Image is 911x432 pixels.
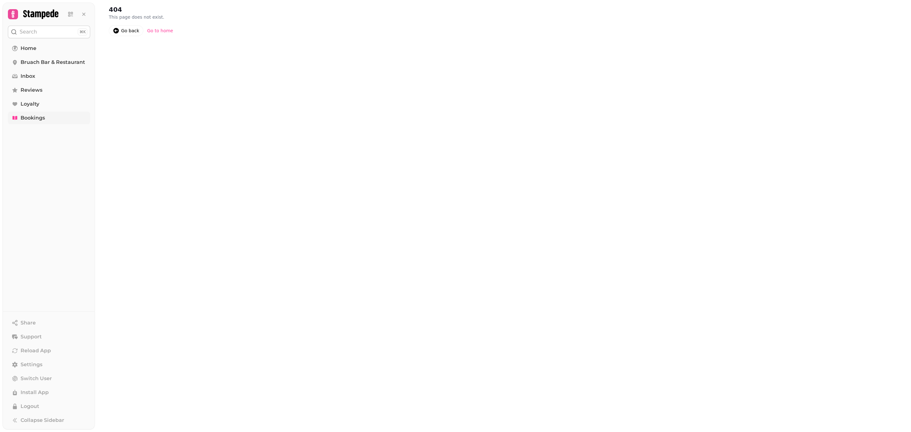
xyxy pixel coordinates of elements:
[8,56,90,69] a: Bruach Bar & Restaurant
[109,14,271,20] p: This page does not exist.
[21,100,39,108] span: Loyalty
[109,5,230,14] h2: 404
[8,70,90,83] a: Inbox
[143,25,177,36] a: Go to home
[8,344,90,357] button: Reload App
[21,319,36,327] span: Share
[21,389,49,396] span: Install App
[21,72,35,80] span: Inbox
[21,417,64,424] span: Collapse Sidebar
[147,28,173,34] div: Go to home
[21,403,39,410] span: Logout
[8,112,90,124] a: Bookings
[8,317,90,329] button: Share
[121,28,139,34] div: Go back
[8,358,90,371] a: Settings
[109,25,143,36] a: Go back
[78,28,87,35] div: ⌘K
[21,86,42,94] span: Reviews
[8,42,90,55] a: Home
[8,400,90,413] button: Logout
[21,333,42,341] span: Support
[21,375,52,382] span: Switch User
[8,84,90,96] a: Reviews
[20,28,37,36] p: Search
[21,45,36,52] span: Home
[8,98,90,110] a: Loyalty
[21,347,51,355] span: Reload App
[8,330,90,343] button: Support
[21,361,42,368] span: Settings
[8,372,90,385] button: Switch User
[21,59,85,66] span: Bruach Bar & Restaurant
[8,414,90,427] button: Collapse Sidebar
[8,386,90,399] button: Install App
[8,26,90,38] button: Search⌘K
[21,114,45,122] span: Bookings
